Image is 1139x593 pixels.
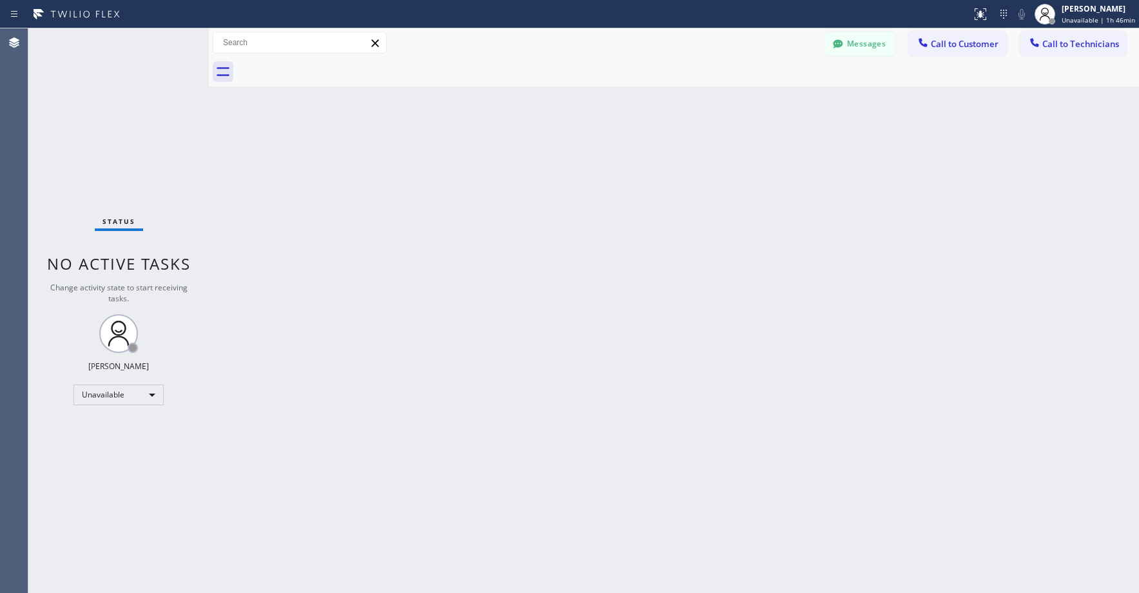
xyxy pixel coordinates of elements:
[1042,38,1119,50] span: Call to Technicians
[824,32,895,56] button: Messages
[213,32,386,53] input: Search
[1062,15,1135,25] span: Unavailable | 1h 46min
[88,361,149,372] div: [PERSON_NAME]
[1062,3,1135,14] div: [PERSON_NAME]
[50,282,188,304] span: Change activity state to start receiving tasks.
[73,385,164,405] div: Unavailable
[102,217,135,226] span: Status
[908,32,1007,56] button: Call to Customer
[1013,5,1031,23] button: Mute
[931,38,998,50] span: Call to Customer
[1020,32,1126,56] button: Call to Technicians
[47,253,191,274] span: No active tasks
